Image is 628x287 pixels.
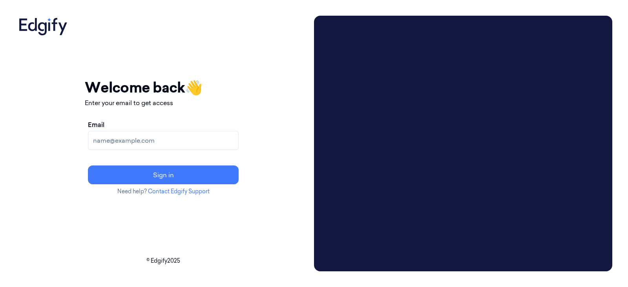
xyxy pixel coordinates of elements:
input: name@example.com [88,131,239,150]
label: Email [88,120,104,129]
a: Contact Edgify Support [148,188,210,195]
p: Enter your email to get access [85,98,242,107]
h1: Welcome back 👋 [85,77,242,98]
p: © Edgify 2025 [16,257,311,265]
button: Sign in [88,165,239,184]
p: Need help? [85,187,242,196]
